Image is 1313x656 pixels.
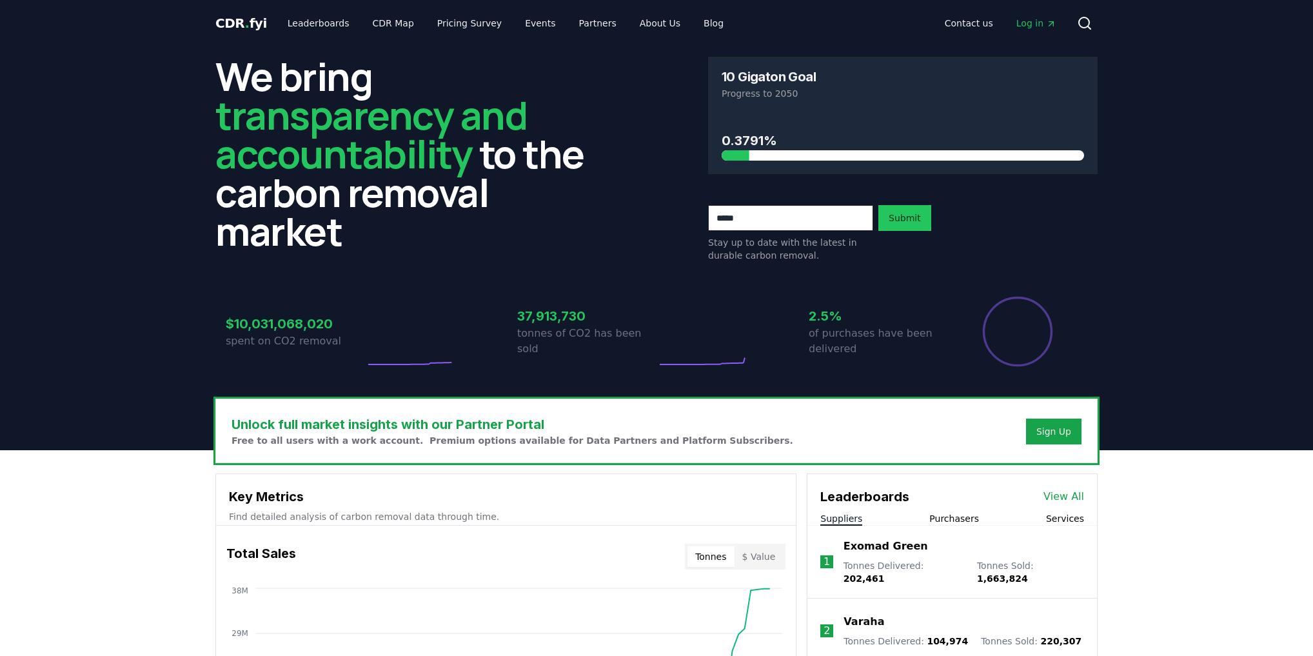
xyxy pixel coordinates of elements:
span: transparency and accountability [215,88,527,180]
a: Sign Up [1036,425,1071,438]
p: of purchases have been delivered [809,326,948,357]
a: Partners [569,12,627,35]
a: CDR Map [362,12,424,35]
a: Contact us [934,12,1003,35]
span: 202,461 [844,573,885,584]
h3: 37,913,730 [517,306,656,326]
p: Find detailed analysis of carbon removal data through time. [229,510,783,523]
span: 104,974 [927,636,968,646]
a: Log in [1006,12,1067,35]
tspan: 38M [232,586,248,595]
button: $ Value [735,546,784,567]
tspan: 29M [232,629,248,638]
span: CDR fyi [215,15,267,31]
button: Suppliers [820,512,862,525]
h3: $10,031,068,020 [226,314,365,333]
span: 1,663,824 [977,573,1028,584]
h2: We bring to the carbon removal market [215,57,605,250]
h3: Leaderboards [820,487,909,506]
p: Stay up to date with the latest in durable carbon removal. [708,236,873,262]
nav: Main [934,12,1067,35]
h3: 0.3791% [722,131,1084,150]
a: About Us [629,12,691,35]
p: Tonnes Sold : [977,559,1084,585]
button: Tonnes [687,546,734,567]
a: Pricing Survey [427,12,512,35]
button: Services [1046,512,1084,525]
span: 220,307 [1040,636,1081,646]
a: CDR.fyi [215,14,267,32]
p: 2 [824,623,830,639]
a: Exomad Green [844,539,928,554]
p: Tonnes Delivered : [844,635,968,648]
a: Blog [693,12,734,35]
span: . [245,15,250,31]
h3: Unlock full market insights with our Partner Portal [232,415,793,434]
h3: 10 Gigaton Goal [722,70,816,83]
p: tonnes of CO2 has been sold [517,326,656,357]
a: Events [515,12,566,35]
p: 1 [824,554,830,570]
p: Free to all users with a work account. Premium options available for Data Partners and Platform S... [232,434,793,447]
p: Tonnes Delivered : [844,559,964,585]
span: Log in [1016,17,1056,30]
h3: Key Metrics [229,487,783,506]
button: Submit [878,205,931,231]
h3: Total Sales [226,544,296,570]
p: Tonnes Sold : [981,635,1081,648]
h3: 2.5% [809,306,948,326]
p: Progress to 2050 [722,87,1084,100]
nav: Main [277,12,734,35]
p: spent on CO2 removal [226,333,365,349]
a: View All [1043,489,1084,504]
button: Sign Up [1026,419,1081,444]
button: Purchasers [929,512,979,525]
div: Percentage of sales delivered [982,295,1054,368]
a: Leaderboards [277,12,360,35]
a: Varaha [844,614,884,630]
